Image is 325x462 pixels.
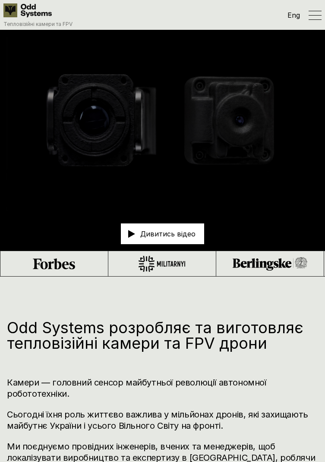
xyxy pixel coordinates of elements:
[140,230,196,237] p: Дивитись відео
[3,22,283,27] p: Тепловізійні камери та FPV
[7,377,318,399] h3: Камери — головний сенсор майбутньої революції автономної робототехніки.
[287,12,300,19] p: Eng
[7,409,318,431] h3: Сьогодні їхня роль життєво важлива у мільйонах дронів, які захищають майбутнє України і усього Ві...
[7,320,318,351] h1: Odd Systems розробляє та виготовляє тепловізійні камери та FPV дрони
